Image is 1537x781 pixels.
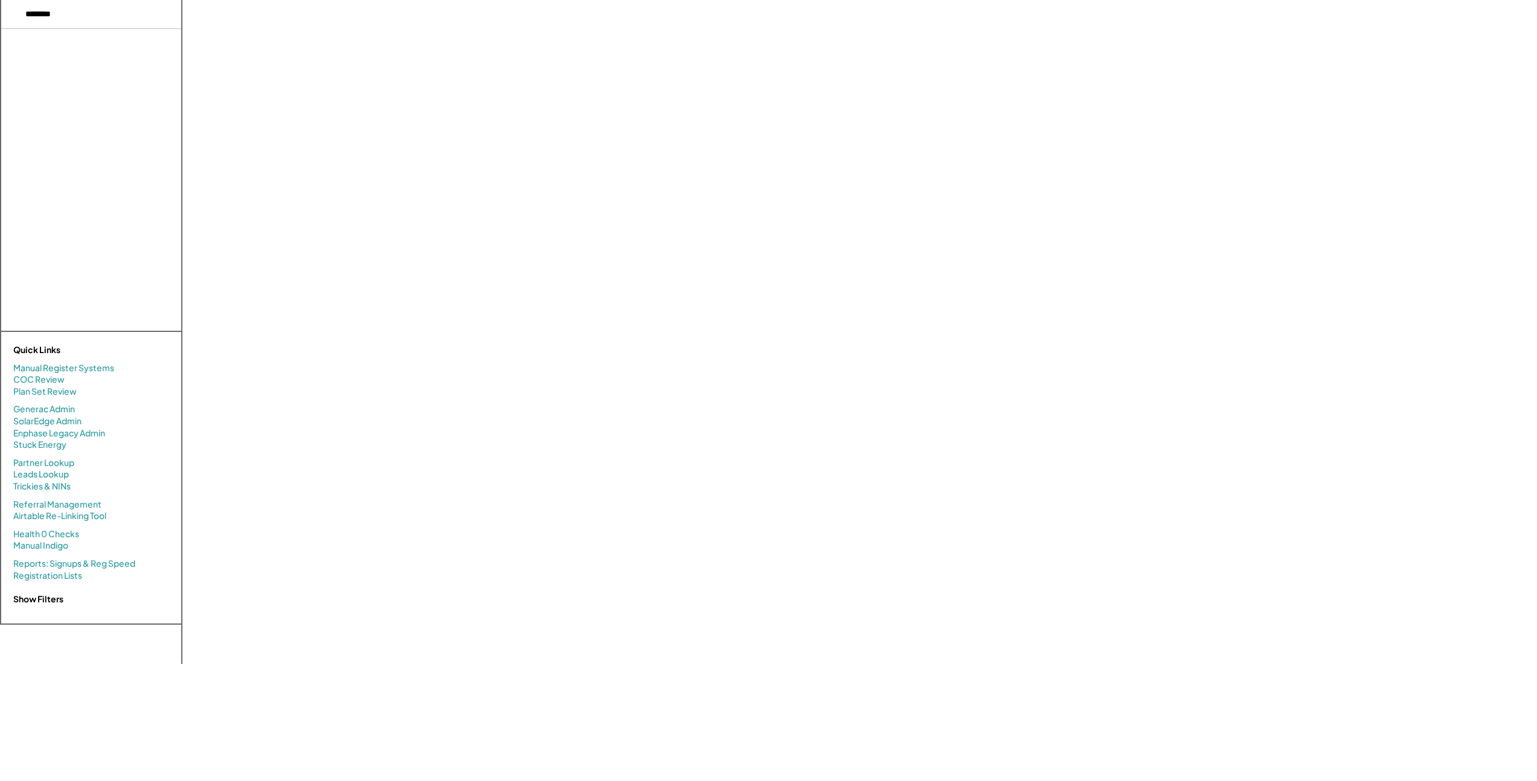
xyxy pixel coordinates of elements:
[13,499,101,511] a: Referral Management
[13,374,65,386] a: COC Review
[13,362,114,374] a: Manual Register Systems
[13,558,135,570] a: Reports: Signups & Reg Speed
[13,468,69,480] a: Leads Lookup
[13,510,106,522] a: Airtable Re-Linking Tool
[13,570,82,582] a: Registration Lists
[13,540,68,552] a: Manual Indigo
[13,427,105,439] a: Enphase Legacy Admin
[13,593,63,604] strong: Show Filters
[13,457,74,469] a: Partner Lookup
[13,403,75,415] a: Generac Admin
[13,480,71,493] a: Trickies & NINs
[13,415,82,427] a: SolarEdge Admin
[13,344,134,356] div: Quick Links
[13,386,77,398] a: Plan Set Review
[13,528,79,540] a: Health 0 Checks
[13,439,66,451] a: Stuck Energy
